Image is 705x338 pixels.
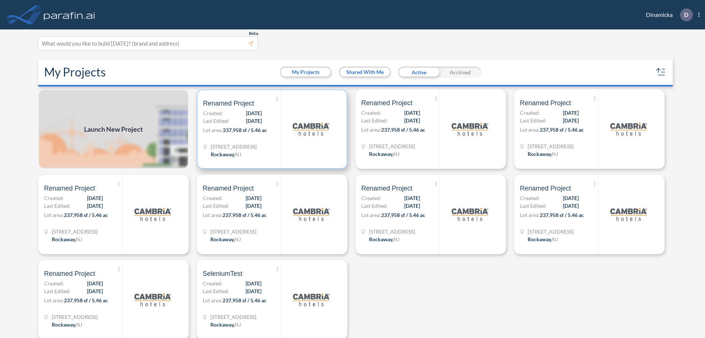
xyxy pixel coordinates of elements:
span: Created: [361,194,381,202]
span: Last Edited: [203,117,229,125]
span: 321 Mt Hope Ave [369,142,415,150]
span: Renamed Project [203,184,254,193]
span: [DATE] [87,202,103,210]
a: Launch New Project [38,89,189,169]
span: 321 Mt Hope Ave [52,313,98,321]
span: [DATE] [246,194,261,202]
span: [DATE] [246,280,261,287]
span: Rockaway , [52,321,76,328]
button: Shared With Me [340,68,390,77]
span: Beta [249,31,258,36]
button: My Projects [281,68,330,77]
span: Lot area: [44,212,64,218]
span: Lot area: [203,212,223,218]
span: 237,958 sf / 5.46 ac [223,297,267,303]
span: [DATE] [404,117,420,124]
img: logo [293,281,330,318]
span: SeleniumTest [203,269,242,278]
span: Launch New Project [84,124,143,134]
span: 237,958 sf / 5.46 ac [381,212,425,218]
span: Created: [203,194,223,202]
span: NJ [76,236,82,242]
span: Last Edited: [44,287,70,295]
span: Last Edited: [44,202,70,210]
span: Last Edited: [203,287,229,295]
span: [DATE] [246,287,261,295]
span: 321 Mt Hope Ave [369,228,415,235]
div: Rockaway, NJ [369,150,399,158]
span: NJ [235,151,241,157]
span: [DATE] [87,280,103,287]
span: 321 Mt Hope Ave [211,143,257,150]
span: Created: [44,194,64,202]
div: Rockaway, NJ [528,235,558,243]
span: Created: [520,109,540,117]
span: Lot area: [44,297,64,303]
span: NJ [235,236,241,242]
span: [DATE] [563,202,579,210]
span: Rockaway , [210,321,235,328]
span: NJ [552,151,558,157]
span: Rockaway , [210,236,235,242]
span: Lot area: [361,212,381,218]
span: Renamed Project [520,184,571,193]
span: [DATE] [246,109,262,117]
img: logo [293,111,329,147]
span: Renamed Project [44,184,95,193]
span: Rockaway , [528,236,552,242]
div: Rockaway, NJ [369,235,399,243]
span: 321 Mt Hope Ave [210,228,256,235]
div: Dinamicka [635,8,699,21]
span: Rockaway , [369,151,393,157]
span: [DATE] [404,202,420,210]
span: Last Edited: [361,117,388,124]
span: [DATE] [563,117,579,124]
img: logo [293,196,330,233]
div: Rockaway, NJ [211,150,241,158]
img: logo [452,196,488,233]
div: Active [398,67,440,78]
span: 237,958 sf / 5.46 ac [381,127,425,133]
img: logo [42,7,97,22]
span: [DATE] [563,109,579,117]
span: NJ [76,321,82,328]
span: Created: [203,280,223,287]
span: Renamed Project [44,269,95,278]
span: [DATE] [246,117,262,125]
span: 321 Mt Hope Ave [528,228,574,235]
button: sort [655,66,667,78]
div: Rockaway, NJ [210,321,241,328]
span: [DATE] [246,202,261,210]
span: Rockaway , [369,236,393,242]
span: Created: [203,109,223,117]
span: [DATE] [87,287,103,295]
span: Last Edited: [361,202,388,210]
span: Renamed Project [361,99,412,107]
span: Created: [361,109,381,117]
p: D [684,11,688,18]
span: [DATE] [87,194,103,202]
img: add [38,89,189,169]
span: 237,958 sf / 5.46 ac [64,297,108,303]
span: [DATE] [404,194,420,202]
span: Lot area: [520,212,540,218]
span: Rockaway , [52,236,76,242]
img: logo [452,111,488,147]
span: 237,958 sf / 5.46 ac [223,127,267,133]
span: [DATE] [404,109,420,117]
span: NJ [552,236,558,242]
span: 321 Mt Hope Ave [52,228,98,235]
span: NJ [393,151,399,157]
span: 237,958 sf / 5.46 ac [540,127,584,133]
span: Last Edited: [203,202,229,210]
span: 321 Mt Hope Ave [528,142,574,150]
img: logo [610,196,647,233]
span: NJ [235,321,241,328]
span: Lot area: [361,127,381,133]
span: 321 Mt Hope Ave [210,313,256,321]
span: Created: [520,194,540,202]
span: Last Edited: [520,202,546,210]
img: logo [610,111,647,147]
span: Lot area: [520,127,540,133]
div: Rockaway, NJ [52,235,82,243]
